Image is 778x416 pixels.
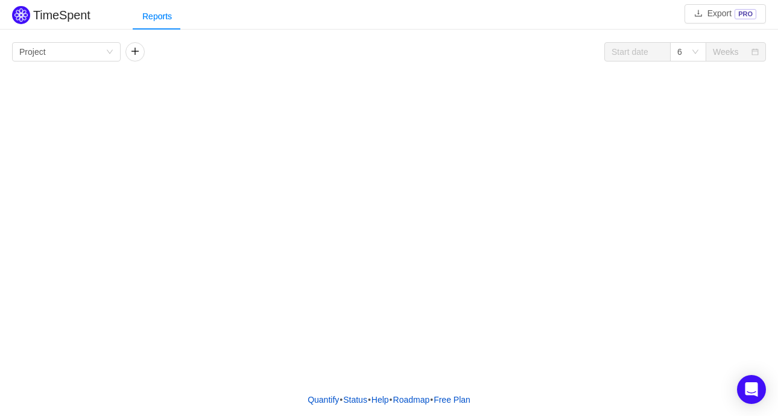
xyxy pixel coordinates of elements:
[12,6,30,24] img: Quantify logo
[433,391,471,409] button: Free Plan
[340,395,343,405] span: •
[19,43,46,61] div: Project
[751,48,759,57] i: icon: calendar
[390,395,393,405] span: •
[307,391,340,409] a: Quantify
[125,42,145,61] button: icon: plus
[343,391,368,409] a: Status
[393,391,431,409] a: Roadmap
[106,48,113,57] i: icon: down
[692,48,699,57] i: icon: down
[604,42,671,61] input: Start date
[368,395,371,405] span: •
[371,391,390,409] a: Help
[33,8,90,22] h2: TimeSpent
[133,3,182,30] div: Reports
[713,43,739,61] div: Weeks
[737,375,766,404] div: Open Intercom Messenger
[430,395,433,405] span: •
[685,4,766,24] button: icon: downloadExportPRO
[677,43,682,61] div: 6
